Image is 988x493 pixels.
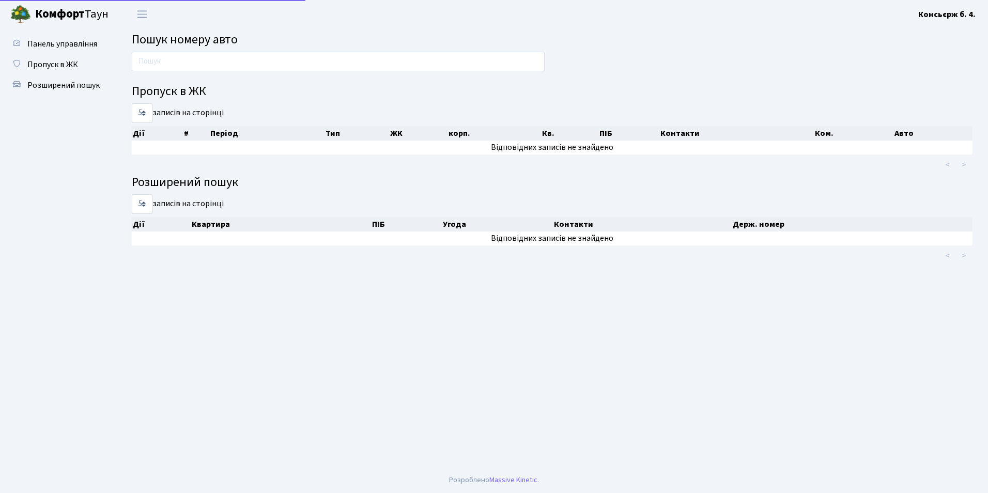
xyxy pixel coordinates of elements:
[489,474,537,485] a: Massive Kinetic
[132,52,545,71] input: Пошук
[132,30,238,49] span: Пошук номеру авто
[132,194,224,214] label: записів на сторінці
[814,126,893,141] th: Ком.
[541,126,598,141] th: Кв.
[5,75,109,96] a: Розширений пошук
[10,4,31,25] img: logo.png
[553,217,731,232] th: Контакти
[5,54,109,75] a: Пропуск в ЖК
[27,80,100,91] span: Розширений пошук
[5,34,109,54] a: Панель управління
[893,126,972,141] th: Авто
[132,103,152,123] select: записів на сторінці
[449,474,539,486] div: Розроблено .
[389,126,447,141] th: ЖК
[598,126,659,141] th: ПІБ
[27,38,97,50] span: Панель управління
[183,126,209,141] th: #
[132,232,972,245] td: Відповідних записів не знайдено
[132,103,224,123] label: записів на сторінці
[35,6,109,23] span: Таун
[209,126,325,141] th: Період
[132,217,191,232] th: Дії
[191,217,371,232] th: Квартира
[918,8,976,21] a: Консьєрж б. 4.
[27,59,78,70] span: Пропуск в ЖК
[371,217,442,232] th: ПІБ
[35,6,85,22] b: Комфорт
[325,126,389,141] th: Тип
[732,217,972,232] th: Держ. номер
[918,9,976,20] b: Консьєрж б. 4.
[447,126,541,141] th: корп.
[659,126,814,141] th: Контакти
[132,141,972,155] td: Відповідних записів не знайдено
[132,175,972,190] h4: Розширений пошук
[132,126,183,141] th: Дії
[442,217,553,232] th: Угода
[129,6,155,23] button: Переключити навігацію
[132,194,152,214] select: записів на сторінці
[132,84,972,99] h4: Пропуск в ЖК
